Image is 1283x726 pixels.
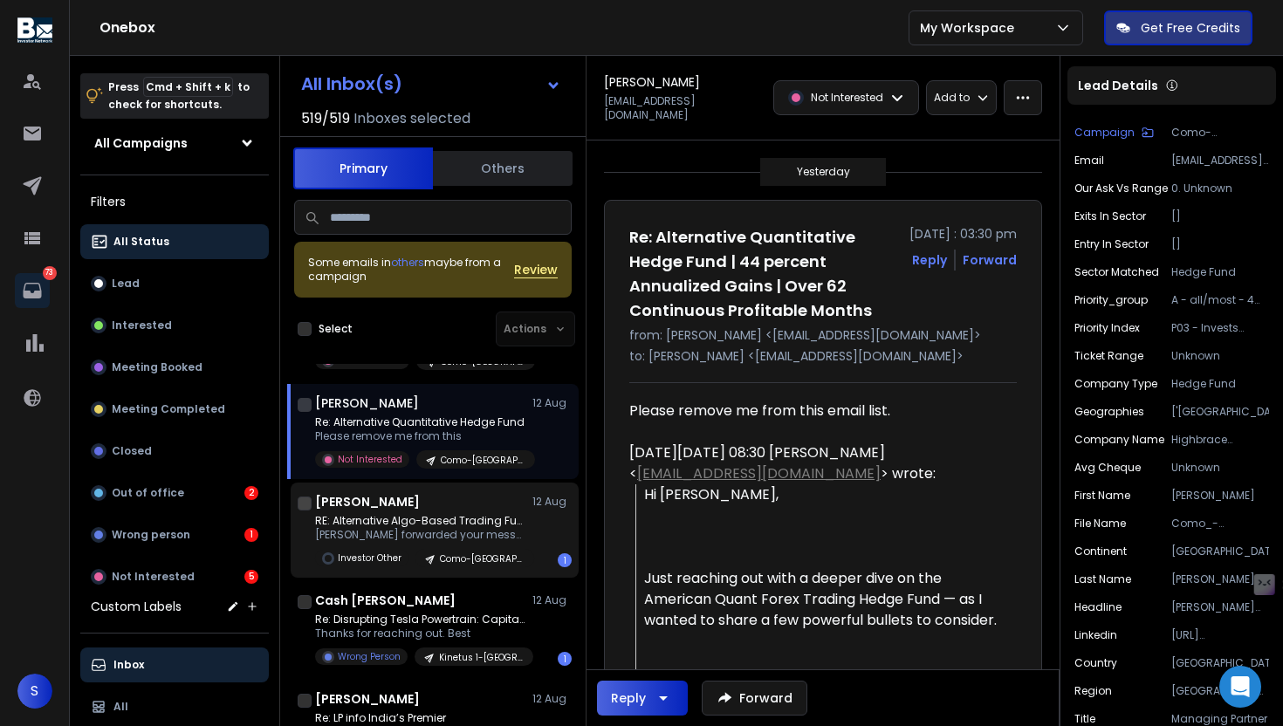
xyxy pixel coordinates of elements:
[113,700,128,714] p: All
[1074,237,1149,251] p: entry in sector
[244,528,258,542] div: 1
[629,401,1003,421] div: Please remove me from this email list.
[1171,265,1269,279] p: Hedge Fund
[17,674,52,709] button: S
[514,261,558,278] button: Review
[1074,489,1130,503] p: First Name
[1171,405,1269,419] p: ['[GEOGRAPHIC_DATA]']
[1074,684,1112,698] p: region
[1171,461,1269,475] p: Unknown
[315,415,525,429] p: Re: Alternative Quantitative Hedge Fund
[315,613,525,627] p: Re: Disrupting Tesla Powertrain: Capitalize
[80,392,269,427] button: Meeting Completed
[315,711,525,725] p: Re: LP info India’s Premier
[1074,154,1104,168] p: Email
[1171,600,1269,614] p: [PERSON_NAME] serves as Managing Partner at Highbrace Capital.
[1171,628,1269,642] p: [URL][DOMAIN_NAME][PERSON_NAME]
[1171,126,1269,140] p: Como-[GEOGRAPHIC_DATA]
[113,235,169,249] p: All Status
[1171,544,1269,558] p: [GEOGRAPHIC_DATA]
[439,651,523,664] p: Kinetus 1-[GEOGRAPHIC_DATA]
[315,627,525,640] p: Thanks for reaching out. Best
[244,570,258,584] div: 5
[1074,656,1117,670] p: country
[912,251,947,269] button: Reply
[293,147,433,189] button: Primary
[43,266,57,280] p: 73
[112,486,184,500] p: Out of office
[112,528,190,542] p: Wrong person
[1074,517,1126,531] p: file name
[94,134,188,152] h1: All Campaigns
[1171,433,1269,447] p: Highbrace Capital
[338,551,401,565] p: Investor Other
[1078,77,1158,94] p: Lead Details
[143,77,233,97] span: Cmd + Shift + k
[1171,517,1269,531] p: Como_-_Fund_of_Funds_-_Investment_Team_pg1_8712_22-07-2025.csv
[301,108,350,129] span: 519 / 519
[80,689,269,724] button: All
[80,517,269,552] button: Wrong person1
[112,444,152,458] p: Closed
[1074,433,1164,447] p: Company Name
[1074,712,1095,726] p: title
[1074,600,1122,614] p: headline
[629,347,1017,365] p: to: [PERSON_NAME] <[EMAIL_ADDRESS][DOMAIN_NAME]>
[99,17,909,38] h1: Onebox
[629,442,1003,484] div: [DATE][DATE] 08:30 [PERSON_NAME] < > wrote:
[558,553,572,567] div: 1
[112,277,140,291] p: Lead
[1171,181,1269,195] p: 0. Unknown
[1171,154,1269,168] p: [EMAIL_ADDRESS][DOMAIN_NAME]
[112,402,225,416] p: Meeting Completed
[1074,126,1154,140] button: Campaign
[934,91,970,105] p: Add to
[1074,181,1168,195] p: our ask vs range
[315,514,525,528] p: RE: Alternative Algo-Based Trading Fund
[1171,572,1269,586] p: [PERSON_NAME]
[338,453,402,466] p: Not Interested
[301,75,402,92] h1: All Inbox(s)
[1074,572,1131,586] p: Last Name
[315,592,456,609] h1: Cash [PERSON_NAME]
[80,189,269,214] h3: Filters
[1074,349,1143,363] p: ticket range
[244,486,258,500] div: 2
[797,165,850,179] p: Yesterday
[604,73,700,91] h1: [PERSON_NAME]
[1171,684,1269,698] p: [GEOGRAPHIC_DATA] + [GEOGRAPHIC_DATA]
[1074,126,1135,140] p: Campaign
[629,326,1017,344] p: from: [PERSON_NAME] <[EMAIL_ADDRESS][DOMAIN_NAME]>
[113,658,144,672] p: Inbox
[1141,19,1240,37] p: Get Free Credits
[637,463,881,483] a: [EMAIL_ADDRESS][DOMAIN_NAME]
[17,17,52,43] img: logo
[597,681,688,716] button: Reply
[1171,656,1269,670] p: [GEOGRAPHIC_DATA]
[80,476,269,510] button: Out of office2
[1074,209,1146,223] p: exits in sector
[558,652,572,666] div: 1
[1074,544,1127,558] p: continent
[1171,489,1269,503] p: [PERSON_NAME]
[80,434,269,469] button: Closed
[440,552,524,565] p: Como-[GEOGRAPHIC_DATA]
[1074,321,1140,335] p: priority index
[811,91,883,105] p: Not Interested
[112,570,195,584] p: Not Interested
[1074,628,1117,642] p: Linkedin
[315,528,525,542] p: [PERSON_NAME] forwarded your message to
[909,225,1017,243] p: [DATE] : 03:30 pm
[112,318,172,332] p: Interested
[1074,265,1159,279] p: sector matched
[441,454,525,467] p: Como-[GEOGRAPHIC_DATA]
[338,650,401,663] p: Wrong Person
[963,251,1017,269] div: Forward
[433,149,573,188] button: Others
[108,79,250,113] p: Press to check for shortcuts.
[1074,461,1141,475] p: avg cheque
[702,681,807,716] button: Forward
